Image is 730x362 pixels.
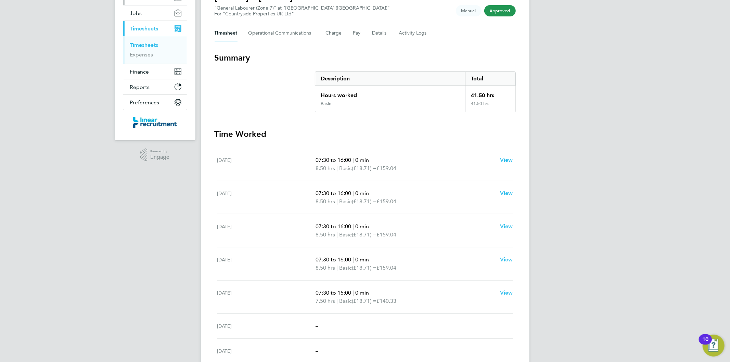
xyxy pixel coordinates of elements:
span: 8.50 hrs [316,198,335,205]
div: [DATE] [217,256,316,272]
span: Basic [339,164,352,172]
span: Preferences [130,99,159,106]
div: Description [315,72,465,86]
button: Preferences [123,95,187,110]
button: Timesheets [123,21,187,36]
div: Hours worked [315,86,465,101]
img: linearrecruitment-logo-retina.png [133,117,177,128]
div: 41.50 hrs [465,101,515,112]
span: 07:30 to 15:00 [316,289,351,296]
span: Jobs [130,10,142,16]
span: | [353,289,354,296]
span: | [336,165,338,171]
h3: Summary [215,52,516,63]
span: | [336,231,338,238]
div: 41.50 hrs [465,86,515,101]
span: £159.04 [376,165,396,171]
button: Open Resource Center, 10 new notifications [703,335,725,357]
h3: Time Worked [215,129,516,140]
div: [DATE] [217,189,316,206]
span: £159.04 [376,231,396,238]
div: Basic [321,101,331,106]
a: View [500,156,513,164]
span: £159.04 [376,198,396,205]
span: (£18.71) = [352,198,376,205]
span: 0 min [355,157,369,163]
button: Jobs [123,5,187,21]
span: (£18.71) = [352,231,376,238]
span: 07:30 to 16:00 [316,223,351,230]
span: (£18.71) = [352,298,376,304]
span: 8.50 hrs [316,264,335,271]
div: Summary [315,72,516,112]
a: Expenses [130,51,153,58]
span: | [353,190,354,196]
span: Engage [150,154,169,160]
button: Finance [123,64,187,79]
span: | [353,256,354,263]
a: View [500,289,513,297]
button: Pay [353,25,361,41]
button: Reports [123,79,187,94]
a: View [500,189,513,197]
span: Basic [339,264,352,272]
span: View [500,223,513,230]
span: 0 min [355,190,369,196]
span: Timesheets [130,25,158,32]
a: Timesheets [130,42,158,48]
span: | [353,157,354,163]
span: (£18.71) = [352,264,376,271]
span: | [336,198,338,205]
button: Activity Logs [399,25,428,41]
button: Details [372,25,388,41]
div: [DATE] [217,222,316,239]
div: [DATE] [217,347,316,355]
div: Timesheets [123,36,187,64]
span: Basic [339,297,352,305]
a: View [500,222,513,231]
span: View [500,157,513,163]
button: Charge [326,25,342,41]
span: 7.50 hrs [316,298,335,304]
span: View [500,256,513,263]
span: 07:30 to 16:00 [316,190,351,196]
div: "General Labourer (Zone 7)" at "[GEOGRAPHIC_DATA] ([GEOGRAPHIC_DATA])" [215,5,390,17]
span: 0 min [355,223,369,230]
div: Total [465,72,515,86]
a: Powered byEngage [140,148,169,161]
span: – [316,348,318,354]
span: Finance [130,68,149,75]
span: 8.50 hrs [316,231,335,238]
div: [DATE] [217,322,316,330]
span: £159.04 [376,264,396,271]
span: View [500,190,513,196]
span: 07:30 to 16:00 [316,256,351,263]
span: This timesheet was manually created. [456,5,482,16]
div: 10 [702,339,708,348]
span: 0 min [355,256,369,263]
span: £140.33 [376,298,396,304]
div: For "Countryside Properties UK Ltd" [215,11,390,17]
span: | [353,223,354,230]
a: View [500,256,513,264]
div: [DATE] [217,289,316,305]
button: Timesheet [215,25,238,41]
span: Basic [339,197,352,206]
span: – [316,323,318,329]
span: View [500,289,513,296]
span: Reports [130,84,150,90]
span: 07:30 to 16:00 [316,157,351,163]
span: | [336,264,338,271]
span: | [336,298,338,304]
a: Go to home page [123,117,187,128]
span: 8.50 hrs [316,165,335,171]
span: This timesheet has been approved. [484,5,516,16]
span: Basic [339,231,352,239]
div: [DATE] [217,156,316,172]
button: Operational Communications [248,25,315,41]
span: 0 min [355,289,369,296]
span: (£18.71) = [352,165,376,171]
span: Powered by [150,148,169,154]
